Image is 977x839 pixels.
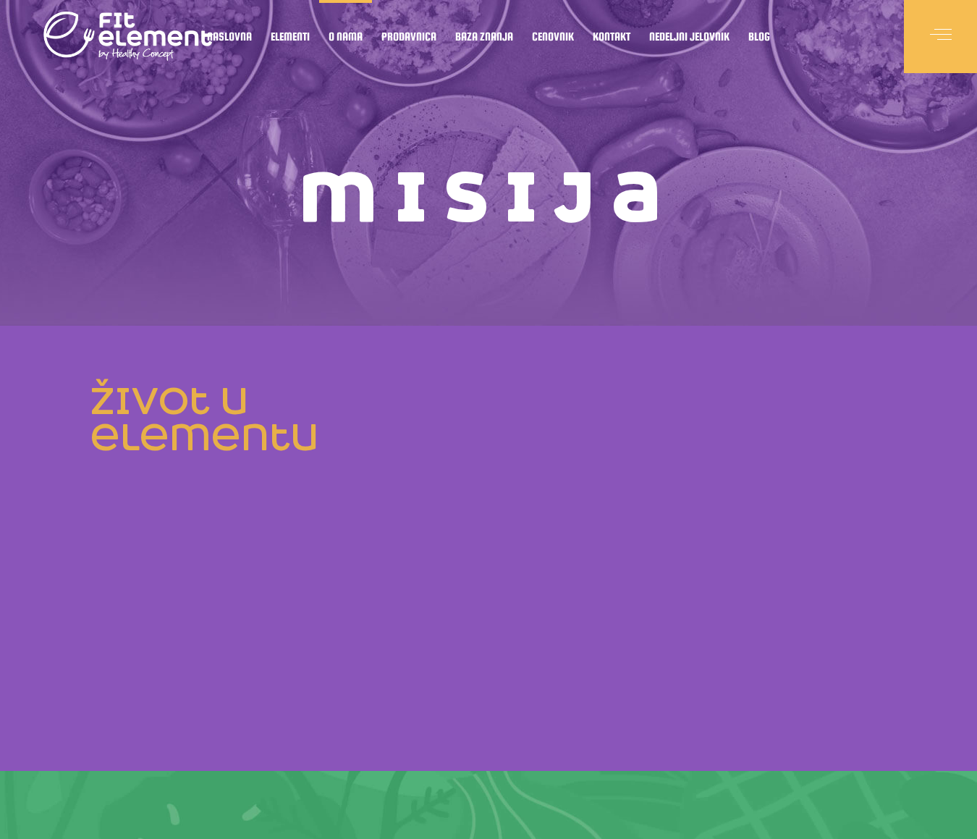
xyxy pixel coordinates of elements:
[532,33,574,40] span: Cenovnik
[90,166,887,232] h1: Misija
[748,33,770,40] span: Blog
[43,7,213,65] img: logo light
[593,33,630,40] span: Kontakt
[649,33,729,40] span: Nedeljni jelovnik
[207,33,252,40] span: Naslovna
[455,33,513,40] span: Baza znanja
[90,384,474,456] h3: Život u elementu
[329,33,363,40] span: O nama
[271,33,310,40] span: Elementi
[381,33,436,40] span: Prodavnica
